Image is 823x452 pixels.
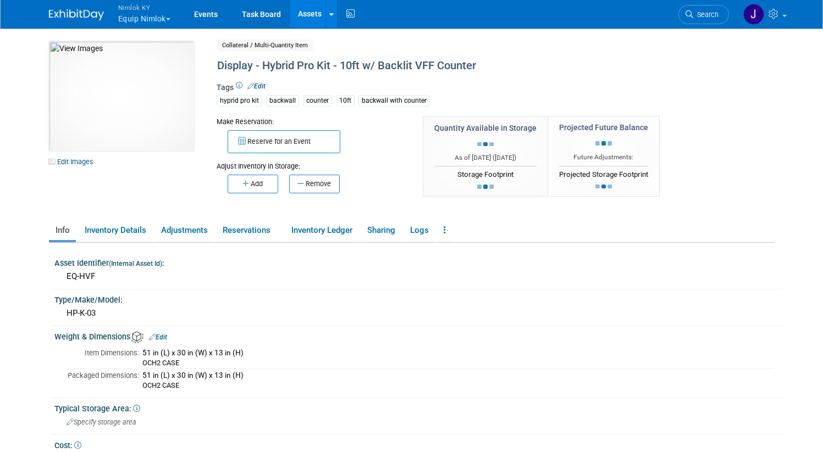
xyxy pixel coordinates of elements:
img: Asset Weight and Dimensions [131,331,143,343]
div: 51 in (L) x 30 in (W) x 13 in (H) [142,371,775,381]
span: [DATE] [495,154,514,161]
div: OCH2 CASE [142,381,775,390]
div: Quantity Available in Storage [434,122,537,133]
div: 10ft [336,95,355,107]
div: backwall [266,95,299,107]
a: Adjustments [154,221,214,240]
span: Nimlok KY [118,2,170,13]
a: Search [678,5,729,24]
div: Projected Storage Footprint [559,166,648,180]
a: Edit [247,82,266,90]
div: OCH2 CASE [142,358,775,367]
div: Cost: [54,437,783,451]
a: Reservations [216,221,283,240]
img: loading... [595,185,612,189]
td: Item Dimensions: [68,347,139,369]
img: Jamie Dunn [743,4,764,25]
img: ExhibitDay [49,9,104,20]
div: Future Adjustments: [559,153,648,162]
a: Edit Images [49,155,98,169]
span: Collateral / Multi-Quantity Item [217,40,313,51]
a: Info [49,221,76,240]
div: counter [303,95,332,107]
div: EQ-HVF [63,268,775,285]
img: loading... [477,142,494,147]
a: Edit [149,333,167,341]
button: Remove [289,175,340,193]
div: Storage Footprint [434,166,537,180]
div: Tags [217,82,695,114]
a: Inventory Ledger [285,221,358,240]
div: Display - Hybrid Pro Kit - 10ft w/ Backlit VFF Counter [213,56,695,76]
span: Search [693,10,719,19]
a: Logs [404,221,435,240]
img: View Images [49,41,194,151]
div: backwall with counter [358,95,430,107]
div: HP-K-03 [63,305,775,322]
a: Inventory Details [78,221,152,240]
div: Type/Make/Model: [54,292,783,305]
div: 51 in (L) x 30 in (W) x 13 in (H) [142,348,775,358]
img: loading... [595,141,612,146]
td: Packaged Dimensions: [68,369,139,392]
div: As of [DATE] ( ) [434,153,537,163]
small: (Internal Asset Id) [109,260,162,267]
button: Add [228,175,278,193]
span: Specify storage area [67,418,136,426]
button: Reserve for an Event [228,130,340,153]
div: Asset Identifier : [54,255,783,269]
div: hyprid pro kit [217,95,262,107]
div: Projected Future Balance [559,122,648,133]
div: Make Reservation: [217,116,406,127]
div: Weight & Dimensions [54,328,783,343]
div: Adjust Inventory in Storage: [217,153,406,171]
a: Sharing [361,221,401,240]
img: loading... [477,185,494,189]
span: Typical Storage Area: [54,404,140,413]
